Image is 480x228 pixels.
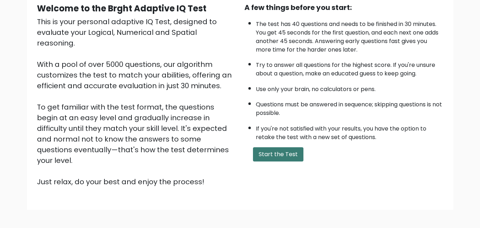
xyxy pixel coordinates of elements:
[253,147,303,161] button: Start the Test
[37,2,206,14] b: Welcome to the Brght Adaptive IQ Test
[256,81,443,94] li: Use only your brain, no calculators or pens.
[256,97,443,117] li: Questions must be answered in sequence; skipping questions is not possible.
[244,2,443,13] div: A few things before you start:
[256,16,443,54] li: The test has 40 questions and needs to be finished in 30 minutes. You get 45 seconds for the firs...
[256,57,443,78] li: Try to answer all questions for the highest score. If you're unsure about a question, make an edu...
[256,121,443,142] li: If you're not satisfied with your results, you have the option to retake the test with a new set ...
[37,16,236,187] div: This is your personal adaptive IQ Test, designed to evaluate your Logical, Numerical and Spatial ...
